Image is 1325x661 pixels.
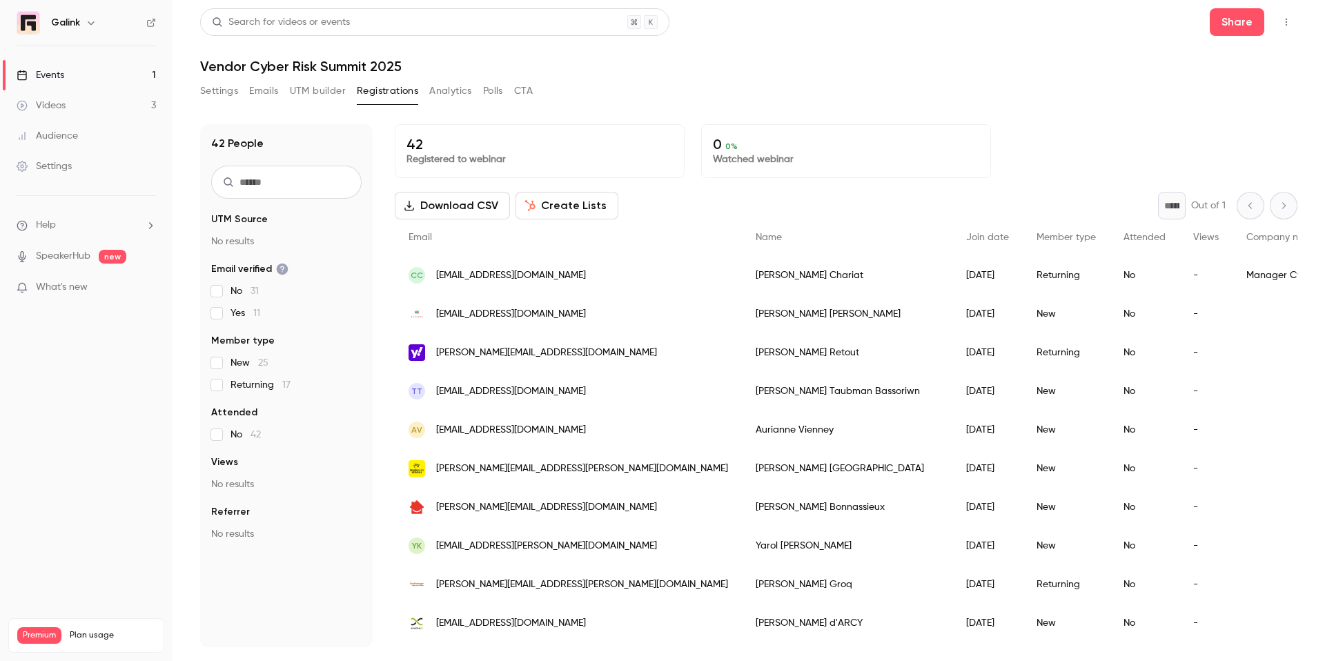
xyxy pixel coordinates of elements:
[1110,372,1179,411] div: No
[1023,372,1110,411] div: New
[212,15,350,30] div: Search for videos or events
[483,80,503,102] button: Polls
[17,99,66,112] div: Videos
[514,80,533,102] button: CTA
[1023,256,1110,295] div: Returning
[1246,233,1318,242] span: Company name
[411,269,423,282] span: CC
[952,256,1023,295] div: [DATE]
[251,430,261,440] span: 42
[436,268,586,283] span: [EMAIL_ADDRESS][DOMAIN_NAME]
[412,540,422,552] span: YK
[211,213,268,226] span: UTM Source
[1191,199,1226,213] p: Out of 1
[1110,295,1179,333] div: No
[742,565,952,604] div: [PERSON_NAME] Groq
[17,627,61,644] span: Premium
[1110,565,1179,604] div: No
[409,344,425,361] img: yahoo.fr
[742,449,952,488] div: [PERSON_NAME] [GEOGRAPHIC_DATA]
[436,539,657,553] span: [EMAIL_ADDRESS][PERSON_NAME][DOMAIN_NAME]
[742,333,952,372] div: [PERSON_NAME] Retout
[1179,295,1233,333] div: -
[99,250,126,264] span: new
[952,488,1023,526] div: [DATE]
[952,372,1023,411] div: [DATE]
[713,136,979,152] p: 0
[17,68,64,82] div: Events
[357,80,418,102] button: Registrations
[409,615,425,631] img: evernex.com
[230,356,268,370] span: New
[742,604,952,642] div: [PERSON_NAME] d'ARCY
[1179,449,1233,488] div: -
[411,424,422,436] span: AV
[1179,333,1233,372] div: -
[211,213,362,541] section: facet-groups
[395,192,510,219] button: Download CSV
[409,306,425,322] img: garance.com
[436,346,657,360] span: [PERSON_NAME][EMAIL_ADDRESS][DOMAIN_NAME]
[200,80,238,102] button: Settings
[200,58,1297,75] h1: Vendor Cyber Risk Summit 2025
[742,256,952,295] div: [PERSON_NAME] Chariat
[230,378,291,392] span: Returning
[1023,488,1110,526] div: New
[952,295,1023,333] div: [DATE]
[282,380,291,390] span: 17
[1179,526,1233,565] div: -
[36,218,56,233] span: Help
[1110,488,1179,526] div: No
[742,411,952,449] div: Aurianne Vienney
[211,262,288,276] span: Email verified
[1179,411,1233,449] div: -
[1193,233,1219,242] span: Views
[1023,333,1110,372] div: Returning
[17,12,39,34] img: Galink
[1023,449,1110,488] div: New
[1179,256,1233,295] div: -
[1023,295,1110,333] div: New
[952,565,1023,604] div: [DATE]
[211,135,264,152] h1: 42 People
[36,280,88,295] span: What's new
[742,488,952,526] div: [PERSON_NAME] Bonnassieux
[1110,256,1179,295] div: No
[409,499,425,515] img: homeserve.fr
[211,334,275,348] span: Member type
[1179,488,1233,526] div: -
[230,306,260,320] span: Yes
[1023,411,1110,449] div: New
[742,372,952,411] div: [PERSON_NAME] Taubman Bassoriwn
[409,460,425,477] img: grenoblealpesmetropole.fr
[290,80,346,102] button: UTM builder
[409,576,425,593] img: gxpmanager.com
[406,136,673,152] p: 42
[742,526,952,565] div: Yarol [PERSON_NAME]
[436,423,586,437] span: [EMAIL_ADDRESS][DOMAIN_NAME]
[409,233,432,242] span: Email
[516,192,618,219] button: Create Lists
[51,16,80,30] h6: Galink
[1023,565,1110,604] div: Returning
[713,152,979,166] p: Watched webinar
[211,406,257,420] span: Attended
[1110,411,1179,449] div: No
[258,358,268,368] span: 25
[1179,604,1233,642] div: -
[1110,604,1179,642] div: No
[253,308,260,318] span: 11
[952,526,1023,565] div: [DATE]
[1023,604,1110,642] div: New
[211,477,362,491] p: No results
[1179,565,1233,604] div: -
[436,384,586,399] span: [EMAIL_ADDRESS][DOMAIN_NAME]
[1110,526,1179,565] div: No
[1123,233,1166,242] span: Attended
[1110,333,1179,372] div: No
[756,233,782,242] span: Name
[436,307,586,322] span: [EMAIL_ADDRESS][DOMAIN_NAME]
[211,455,238,469] span: Views
[1210,8,1264,36] button: Share
[230,428,261,442] span: No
